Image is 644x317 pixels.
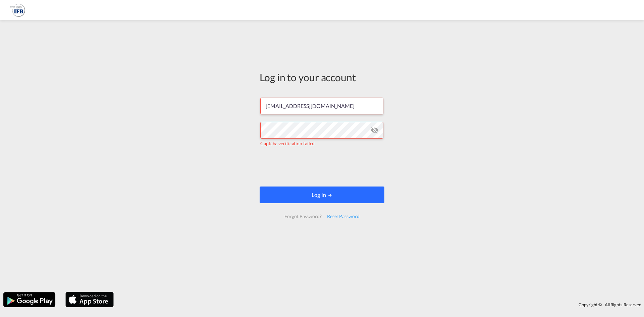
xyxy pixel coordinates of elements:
input: Enter email/phone number [260,98,383,114]
button: LOGIN [260,187,384,203]
img: google.png [3,292,56,308]
div: Copyright © . All Rights Reserved [117,299,644,310]
img: b628ab10256c11eeb52753acbc15d091.png [10,3,25,18]
iframe: reCAPTCHA [271,154,373,180]
div: Log in to your account [260,70,384,84]
span: Captcha verification failed. [260,141,316,146]
img: apple.png [65,292,114,308]
div: Forgot Password? [282,210,324,222]
div: Reset Password [324,210,362,222]
md-icon: icon-eye-off [371,126,379,134]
